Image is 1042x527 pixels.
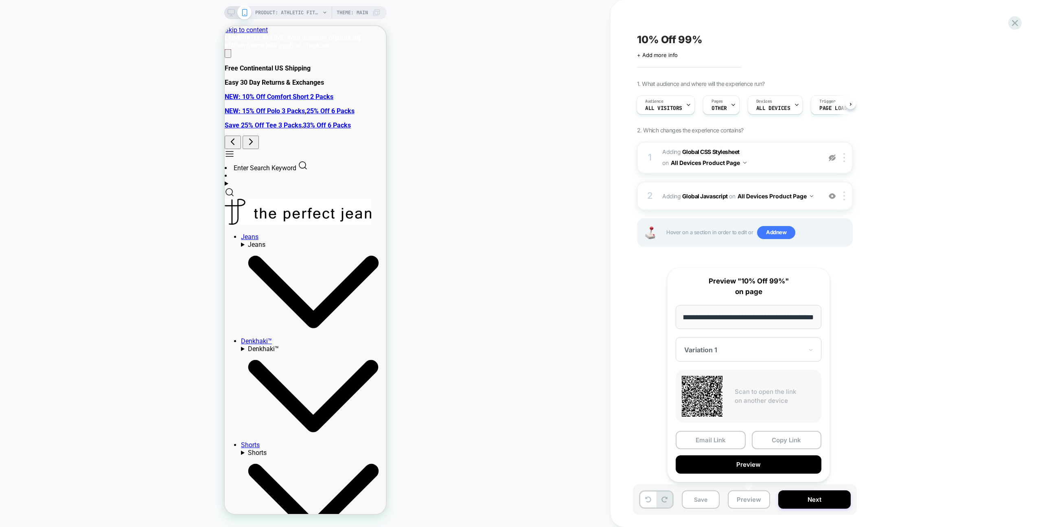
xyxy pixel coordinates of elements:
button: Preview [728,490,770,509]
summary: Shorts [16,423,161,519]
a: Shorts [16,415,35,423]
a: Denkhaki™ [16,311,47,319]
b: Global Javascript [682,193,728,200]
button: Email Link [676,431,746,449]
img: eye [829,154,836,161]
span: 1. What audience and where will the experience run? [637,80,764,87]
span: All Visitors [645,105,682,111]
button: All Devices Product Page [671,157,746,169]
span: Adding [662,147,817,169]
span: ALL DEVICES [756,105,790,111]
a: 33% Off 6 Packs [78,95,126,103]
span: + Add more info [637,52,678,58]
p: Scan to open the link on another device [735,387,815,406]
span: Enter Search Keyword [9,138,72,146]
span: Theme: MAIN [337,6,368,19]
span: Adding [662,190,817,202]
button: All Devices Product Page [738,190,813,202]
span: Shorts [23,423,42,430]
strong: [name] [22,15,42,23]
span: Audience [645,99,663,104]
button: Preview [676,455,821,474]
div: 2 [646,188,654,204]
span: PRODUCT: Athletic Fit / Denkhaki™ (Light Khaki) [255,6,320,19]
button: Save [682,490,720,509]
button: Copy Link [752,431,822,449]
a: Jeans [16,207,34,215]
span: Pages [711,99,723,104]
span: on [729,191,735,201]
span: on [662,158,668,168]
img: close [843,191,845,200]
span: Jeans [23,215,41,222]
img: down arrow [810,195,813,197]
img: down arrow [743,162,746,164]
span: Add new [757,226,795,239]
drawer-button: Enter Search Keyword [9,138,83,146]
b: Global CSS Stylesheet [682,148,740,155]
button: Next [778,490,851,509]
span: Devices [756,99,772,104]
a: 25% Off 6 Packs [82,81,130,89]
button: Next announcement bar message [18,110,34,123]
img: crossed eye [829,193,836,200]
span: Denkhaki™ [23,319,54,327]
span: 10% Off 99% [637,33,703,46]
span: 2. Which changes the experience contains? [637,127,743,134]
div: 1 [646,149,654,166]
p: Preview "10% Off 99%" on page [676,276,821,297]
span: Page Load [819,105,847,111]
img: Joystick [642,226,658,239]
img: close [843,153,845,162]
span: OTHER [711,105,727,111]
span: Hover on a section in order to edit or [666,226,848,239]
span: Trigger [819,99,835,104]
summary: Jeans [16,215,161,311]
summary: Denkhaki™ [16,319,161,415]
